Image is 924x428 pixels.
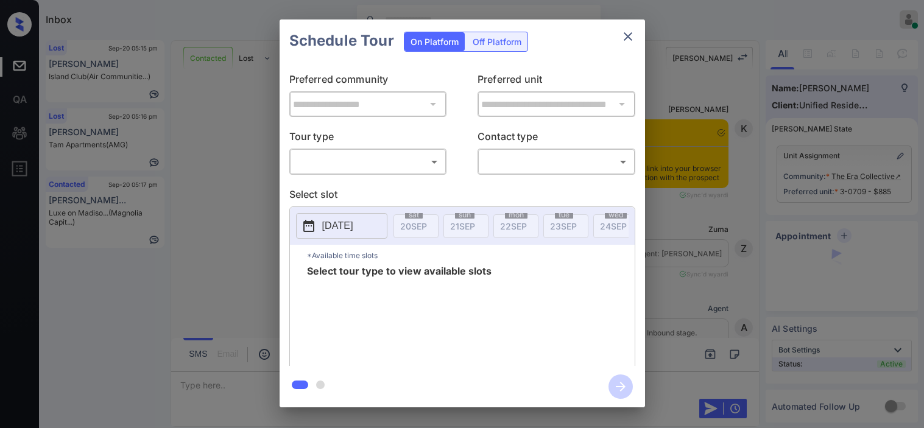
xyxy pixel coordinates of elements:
button: close [616,24,640,49]
div: Off Platform [467,32,527,51]
p: Tour type [289,129,447,149]
h2: Schedule Tour [280,19,404,62]
button: [DATE] [296,213,387,239]
span: Select tour type to view available slots [307,266,492,363]
p: Contact type [478,129,635,149]
p: Select slot [289,187,635,206]
p: Preferred community [289,72,447,91]
p: *Available time slots [307,245,635,266]
div: On Platform [404,32,465,51]
p: Preferred unit [478,72,635,91]
p: [DATE] [322,219,353,233]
